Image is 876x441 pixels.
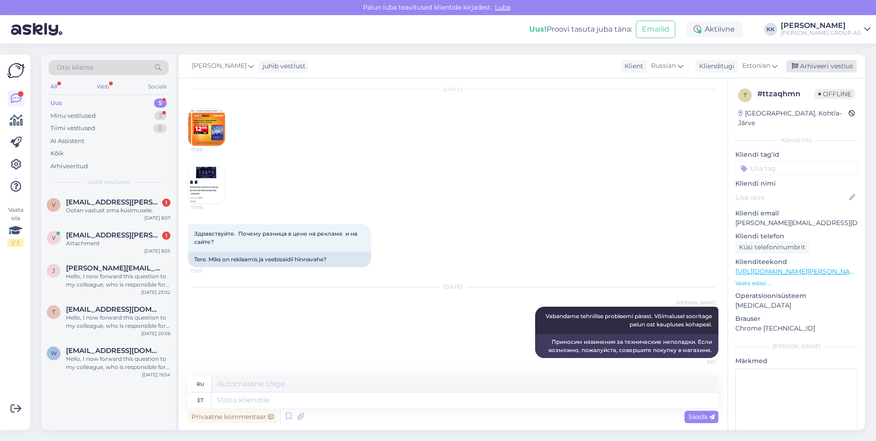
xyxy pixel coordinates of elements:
[188,167,225,204] img: Attachment
[735,218,858,228] p: [PERSON_NAME][EMAIL_ADDRESS][DOMAIN_NAME]
[7,239,24,247] div: 1 / 3
[695,61,734,71] div: Klienditugi
[651,61,676,71] span: Russian
[154,111,167,121] div: 2
[735,161,858,175] input: Lisa tag
[735,279,858,287] p: Vaata edasi ...
[66,239,170,248] div: Attachment
[815,89,855,99] span: Offline
[191,268,225,275] span: 17:07
[735,356,858,366] p: Märkmed
[735,291,858,301] p: Operatsioonisüsteem
[742,61,770,71] span: Estonian
[162,198,170,207] div: 1
[191,204,225,211] span: 17:06
[52,234,55,241] span: v
[141,330,170,337] div: [DATE] 20:56
[735,136,858,144] div: Kliendi info
[738,109,849,128] div: [GEOGRAPHIC_DATA], Kohtla-Järve
[781,29,860,37] div: [PERSON_NAME] GROUP AS
[736,193,847,203] input: Lisa nimi
[66,272,170,289] div: Hello, I now forward this question to my colleague, who is responsible for this. The reply will b...
[154,99,167,108] div: 5
[546,313,713,328] span: Vabandame tehnilise probleemi pärast. Võimalusel sooritage palun ost kaupluses kohapeal.
[52,267,55,274] span: j
[744,92,747,99] span: t
[259,61,306,71] div: juhib vestlust
[194,230,359,245] span: Здравствуйте. Почему разница в цене на рекламе и на сайте?
[66,206,170,215] div: Ootan vastust oma küsimusele.
[188,85,718,93] div: [DATE]
[7,62,25,79] img: Askly Logo
[95,81,111,93] div: Web
[52,201,55,208] span: v
[141,289,170,296] div: [DATE] 23:02
[781,22,871,37] a: [PERSON_NAME][PERSON_NAME] GROUP AS
[735,301,858,310] p: [MEDICAL_DATA]
[66,264,161,272] span: jelena.luht@gmail.com
[781,22,860,29] div: [PERSON_NAME]
[735,267,862,276] a: [URL][DOMAIN_NAME][PERSON_NAME]
[66,347,161,355] span: wladimirowi481@mail.ru
[66,314,170,330] div: Hello, I now forward this question to my colleague, who is responsible for this. The reply will b...
[50,99,62,108] div: Uus
[7,206,24,247] div: Vaata siia
[688,413,715,421] span: Saada
[676,299,716,306] span: [PERSON_NAME]
[144,215,170,221] div: [DATE] 8:57
[88,178,130,186] span: Uued vestlused
[188,109,225,146] img: Attachment
[735,314,858,324] p: Brauser
[50,137,84,146] div: AI Assistent
[197,392,203,408] div: et
[188,411,277,423] div: Privaatne kommentaar
[786,60,857,72] div: Arhiveeri vestlus
[529,24,632,35] div: Proovi tasuta juba täna:
[188,252,371,267] div: Tere. Miks on reklaamis ja veebisaidil hinnavahe?
[735,150,858,160] p: Kliendi tag'id
[192,61,246,71] span: [PERSON_NAME]
[735,257,858,267] p: Klienditeekond
[735,209,858,218] p: Kliendi email
[636,21,675,38] button: Emailid
[144,248,170,254] div: [DATE] 8:55
[162,232,170,240] div: 1
[735,232,858,241] p: Kliendi telefon
[153,124,167,133] div: 0
[735,324,858,333] p: Chrome [TECHNICAL_ID]
[686,21,742,38] div: Aktiivne
[50,149,64,158] div: Kõik
[535,334,718,358] div: Приносим извинения за технические неполадки. Если возможно, пожалуйста, совершите покупку в магаз...
[51,350,57,357] span: w
[50,124,95,133] div: Tiimi vestlused
[529,25,547,33] b: Uus!
[197,376,204,392] div: ru
[66,231,161,239] span: villi.hunt@gmail.com
[735,241,809,254] div: Küsi telefoninumbrit
[66,355,170,371] div: Hello, I now forward this question to my colleague, who is responsible for this. The reply will b...
[764,23,777,36] div: KK
[52,309,55,315] span: t
[66,198,161,206] span: volli.kummer@gmail.com
[142,371,170,378] div: [DATE] 19:54
[492,3,513,11] span: Luba
[50,111,96,121] div: Minu vestlused
[188,283,718,291] div: [DATE]
[191,146,225,153] span: 17:06
[49,81,59,93] div: All
[66,305,161,314] span: tpolding@gmail.com
[57,63,93,72] span: Otsi kliente
[735,342,858,351] div: [PERSON_NAME]
[681,358,716,365] span: 9:01
[146,81,169,93] div: Socials
[735,179,858,188] p: Kliendi nimi
[50,162,88,171] div: Arhiveeritud
[757,88,815,99] div: # ttzaqhmn
[621,61,643,71] div: Klient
